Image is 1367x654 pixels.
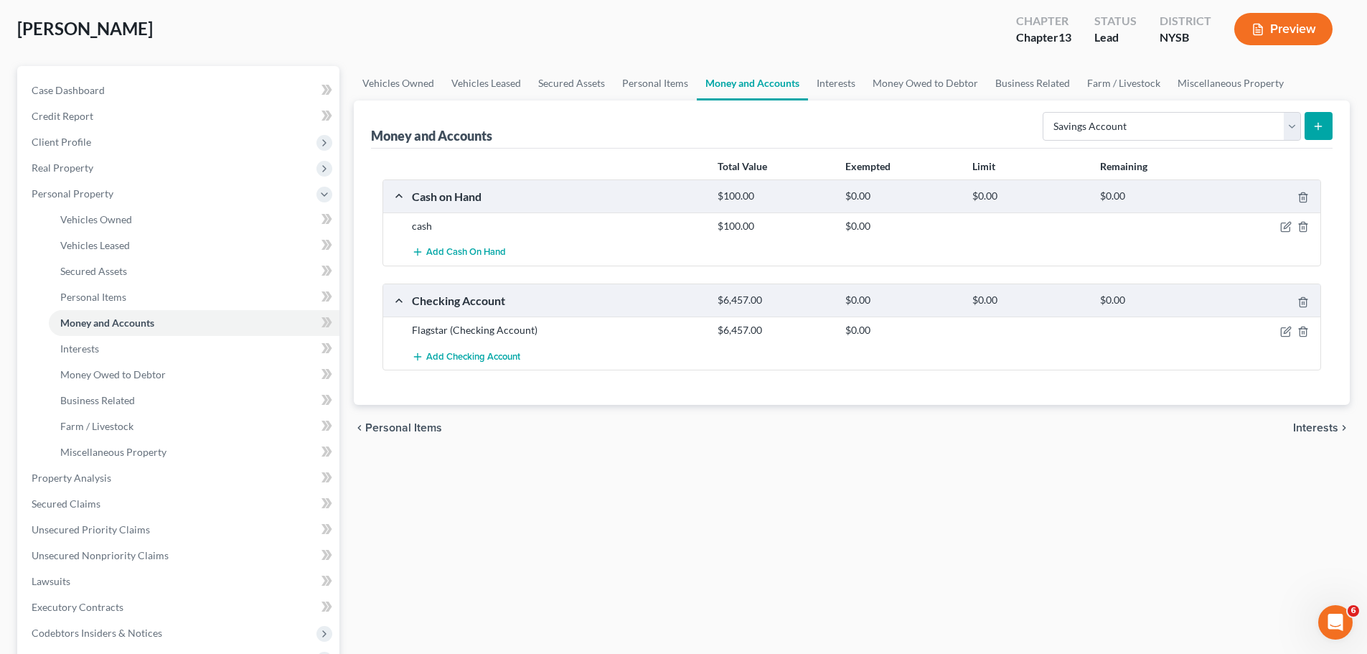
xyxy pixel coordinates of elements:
a: Money and Accounts [697,66,808,101]
a: Lawsuits [20,569,339,594]
i: chevron_right [1338,422,1350,434]
span: Miscellaneous Property [60,446,166,458]
div: $0.00 [838,219,965,233]
a: Business Related [987,66,1079,101]
span: Interests [1293,422,1338,434]
a: Personal Items [614,66,697,101]
a: Secured Assets [530,66,614,101]
button: chevron_left Personal Items [354,422,442,434]
span: 13 [1058,30,1071,44]
span: Business Related [60,394,135,406]
span: Farm / Livestock [60,420,133,432]
span: Vehicles Leased [60,239,130,251]
a: Unsecured Priority Claims [20,517,339,543]
span: Real Property [32,162,93,174]
strong: Total Value [718,160,767,172]
div: NYSB [1160,29,1211,46]
button: Add Checking Account [412,343,520,370]
span: Secured Claims [32,497,100,510]
span: Add Cash on Hand [426,247,506,258]
span: Personal Items [365,422,442,434]
span: Unsecured Priority Claims [32,523,150,536]
div: Chapter [1016,29,1071,46]
div: $100.00 [710,219,837,233]
span: Money and Accounts [60,317,154,329]
span: Codebtors Insiders & Notices [32,627,162,639]
div: $0.00 [838,323,965,337]
span: Secured Assets [60,265,127,277]
div: Checking Account [405,293,710,308]
div: Cash on Hand [405,189,710,204]
span: Case Dashboard [32,84,105,96]
div: Money and Accounts [371,127,492,144]
a: Money and Accounts [49,310,339,336]
span: Interests [60,342,99,355]
a: Interests [49,336,339,362]
div: $6,457.00 [710,294,837,307]
div: $0.00 [838,190,965,203]
div: $0.00 [965,190,1092,203]
i: chevron_left [354,422,365,434]
div: $0.00 [1093,190,1220,203]
a: Personal Items [49,284,339,310]
a: Farm / Livestock [49,414,339,439]
a: Miscellaneous Property [1169,66,1292,101]
span: Unsecured Nonpriority Claims [32,549,169,561]
span: Property Analysis [32,472,111,484]
span: [PERSON_NAME] [17,18,153,39]
span: Vehicles Owned [60,213,132,225]
button: Interests chevron_right [1293,422,1350,434]
a: Vehicles Owned [354,66,443,101]
a: Vehicles Leased [443,66,530,101]
a: Secured Assets [49,258,339,284]
a: Case Dashboard [20,78,339,103]
div: $0.00 [965,294,1092,307]
div: Lead [1094,29,1137,46]
strong: Exempted [845,160,891,172]
iframe: Intercom live chat [1318,605,1353,640]
div: $0.00 [1093,294,1220,307]
span: 6 [1348,605,1359,617]
strong: Remaining [1100,160,1147,172]
button: Preview [1234,13,1333,45]
span: Money Owed to Debtor [60,368,166,380]
a: Credit Report [20,103,339,129]
a: Vehicles Leased [49,233,339,258]
a: Interests [808,66,864,101]
a: Farm / Livestock [1079,66,1169,101]
div: Flagstar (Checking Account) [405,323,710,337]
span: Client Profile [32,136,91,148]
div: $6,457.00 [710,323,837,337]
span: Executory Contracts [32,601,123,613]
div: $100.00 [710,190,837,203]
button: Add Cash on Hand [412,239,506,266]
div: $0.00 [838,294,965,307]
a: Secured Claims [20,491,339,517]
a: Money Owed to Debtor [49,362,339,388]
span: Personal Property [32,187,113,200]
a: Vehicles Owned [49,207,339,233]
strong: Limit [972,160,995,172]
a: Miscellaneous Property [49,439,339,465]
a: Executory Contracts [20,594,339,620]
span: Personal Items [60,291,126,303]
div: cash [405,219,710,233]
span: Add Checking Account [426,351,520,363]
a: Business Related [49,388,339,414]
div: Chapter [1016,13,1071,29]
a: Property Analysis [20,465,339,491]
span: Lawsuits [32,575,70,587]
div: District [1160,13,1211,29]
div: Status [1094,13,1137,29]
a: Unsecured Nonpriority Claims [20,543,339,569]
a: Money Owed to Debtor [864,66,987,101]
span: Credit Report [32,110,93,122]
